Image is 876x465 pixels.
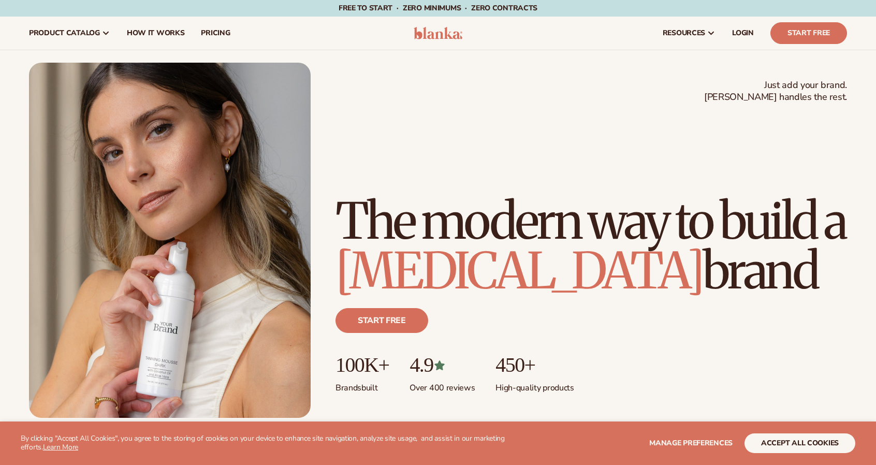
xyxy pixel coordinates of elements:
img: Female holding tanning mousse. [29,63,311,418]
p: High-quality products [495,376,574,394]
p: Over 400 reviews [410,376,475,394]
span: How It Works [127,29,185,37]
button: accept all cookies [744,433,855,453]
span: resources [663,29,705,37]
span: Just add your brand. [PERSON_NAME] handles the rest. [704,79,847,104]
a: Start free [335,308,428,333]
img: logo [414,27,463,39]
p: Brands built [335,376,389,394]
a: Start Free [770,22,847,44]
a: Learn More [43,442,78,452]
a: pricing [193,17,238,50]
a: How It Works [119,17,193,50]
span: LOGIN [732,29,754,37]
span: product catalog [29,29,100,37]
a: product catalog [21,17,119,50]
a: LOGIN [724,17,762,50]
span: pricing [201,29,230,37]
p: 100K+ [335,354,389,376]
span: Free to start · ZERO minimums · ZERO contracts [339,3,537,13]
button: Manage preferences [649,433,733,453]
p: 4.9 [410,354,475,376]
p: By clicking "Accept All Cookies", you agree to the storing of cookies on your device to enhance s... [21,434,513,452]
span: Manage preferences [649,438,733,448]
p: 450+ [495,354,574,376]
span: [MEDICAL_DATA] [335,240,703,302]
h1: The modern way to build a brand [335,196,847,296]
a: resources [654,17,724,50]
